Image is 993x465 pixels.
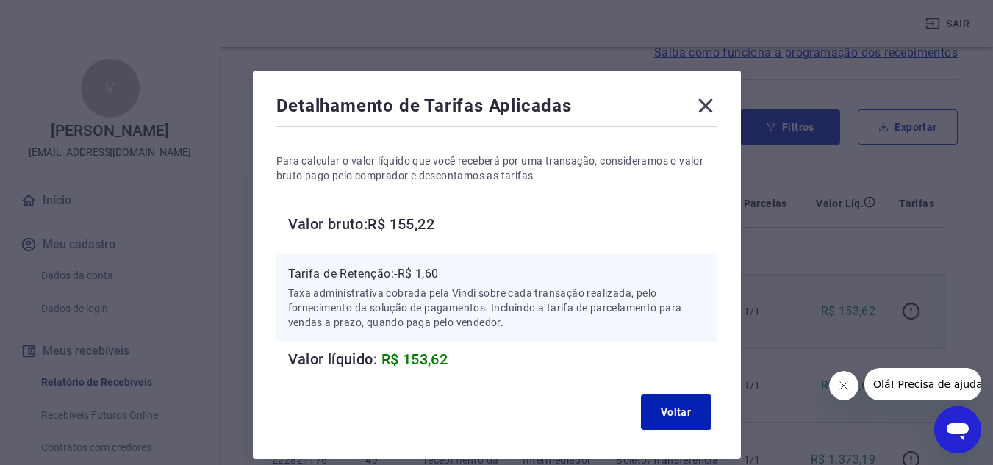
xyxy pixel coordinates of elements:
button: Voltar [641,394,711,430]
iframe: Mensagem da empresa [864,368,981,400]
p: Taxa administrativa cobrada pela Vindi sobre cada transação realizada, pelo fornecimento da soluç... [288,286,706,330]
p: Tarifa de Retenção: -R$ 1,60 [288,265,706,283]
p: Para calcular o valor líquido que você receberá por uma transação, consideramos o valor bruto pag... [276,154,717,183]
span: R$ 153,62 [381,350,448,368]
h6: Valor bruto: R$ 155,22 [288,212,717,236]
div: Detalhamento de Tarifas Aplicadas [276,94,717,123]
span: Olá! Precisa de ajuda? [9,10,123,22]
h6: Valor líquido: [288,347,717,371]
iframe: Fechar mensagem [829,371,858,400]
iframe: Botão para abrir a janela de mensagens [934,406,981,453]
